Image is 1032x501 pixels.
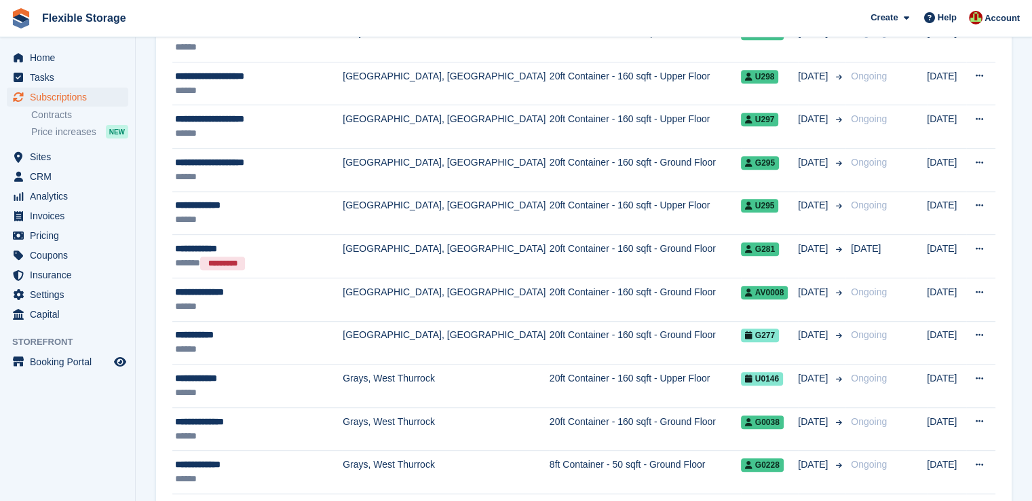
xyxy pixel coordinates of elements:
span: Ongoing [851,157,887,168]
a: Contracts [31,109,128,122]
td: Grays, West Thurrock [343,407,550,451]
span: [DATE] [798,371,830,386]
td: [DATE] [927,105,966,149]
span: Help [938,11,957,24]
span: Price increases [31,126,96,138]
span: U297 [741,113,779,126]
td: [DATE] [927,278,966,321]
td: [DATE] [927,451,966,494]
td: Grays, West Thurrock [343,451,550,494]
a: menu [7,352,128,371]
td: [DATE] [927,365,966,408]
td: [GEOGRAPHIC_DATA], [GEOGRAPHIC_DATA] [343,62,550,105]
span: Analytics [30,187,111,206]
td: 20ft Container - 160 sqft - Upper Floor [550,191,741,235]
span: CRM [30,167,111,186]
span: Booking Portal [30,352,111,371]
a: menu [7,305,128,324]
span: Coupons [30,246,111,265]
a: menu [7,226,128,245]
span: Storefront [12,335,135,349]
span: G277 [741,329,779,342]
a: menu [7,147,128,166]
td: Grays, West Thurrock [343,19,550,62]
span: Insurance [30,265,111,284]
span: Ongoing [851,329,887,340]
a: menu [7,68,128,87]
span: [DATE] [798,285,830,299]
a: menu [7,48,128,67]
td: [DATE] [927,235,966,278]
td: [GEOGRAPHIC_DATA], [GEOGRAPHIC_DATA] [343,105,550,149]
td: [GEOGRAPHIC_DATA], [GEOGRAPHIC_DATA] [343,278,550,321]
a: Price increases NEW [31,124,128,139]
span: Ongoing [851,71,887,81]
span: G295 [741,156,779,170]
td: [GEOGRAPHIC_DATA], [GEOGRAPHIC_DATA] [343,148,550,191]
span: U295 [741,199,779,212]
td: 20ft Container - 160 sqft - Ground Floor [550,148,741,191]
span: Sites [30,147,111,166]
td: [DATE] [927,407,966,451]
td: 20ft Container - 160 sqft - Ground Floor [550,407,741,451]
td: Grays, West Thurrock [343,365,550,408]
a: menu [7,246,128,265]
span: [DATE] [798,112,830,126]
img: stora-icon-8386f47178a22dfd0bd8f6a31ec36ba5ce8667c1dd55bd0f319d3a0aa187defe.svg [11,8,31,29]
a: menu [7,265,128,284]
td: 20ft Container - 160 sqft - Upper Floor [550,105,741,149]
td: [GEOGRAPHIC_DATA], [GEOGRAPHIC_DATA] [343,321,550,365]
a: Flexible Storage [37,7,132,29]
span: Subscriptions [30,88,111,107]
span: Pricing [30,226,111,245]
span: Ongoing [851,373,887,384]
span: [DATE] [798,458,830,472]
div: NEW [106,125,128,138]
span: U298 [741,70,779,83]
a: menu [7,206,128,225]
td: [GEOGRAPHIC_DATA], [GEOGRAPHIC_DATA] [343,191,550,235]
span: Ongoing [851,113,887,124]
a: menu [7,88,128,107]
a: Preview store [112,354,128,370]
span: Ongoing [851,286,887,297]
span: [DATE] [798,155,830,170]
span: Ongoing [851,459,887,470]
span: Ongoing [851,416,887,427]
span: G0038 [741,415,784,429]
span: [DATE] [798,242,830,256]
span: [DATE] [798,415,830,429]
span: [DATE] [798,328,830,342]
td: 8ft Container - 50 sqft - Ground Floor [550,451,741,494]
a: menu [7,285,128,304]
a: menu [7,187,128,206]
td: 20ft Container - 160 sqft - Ground Floor [550,321,741,365]
span: G0228 [741,458,784,472]
span: Ongoing [851,27,887,38]
td: [DATE] [927,321,966,365]
span: [DATE] [798,198,830,212]
span: G281 [741,242,779,256]
span: U0146 [741,372,783,386]
img: David Jones [969,11,982,24]
span: Capital [30,305,111,324]
td: 20ft Container - 160 sqft - Upper Floor [550,365,741,408]
span: Account [985,12,1020,25]
td: [GEOGRAPHIC_DATA], [GEOGRAPHIC_DATA] [343,235,550,278]
span: [DATE] [851,243,881,254]
span: Settings [30,285,111,304]
td: 6ft Container Tall - 40 sqft - Ground Floor [550,19,741,62]
span: Home [30,48,111,67]
td: [DATE] [927,191,966,235]
span: AV0008 [741,286,788,299]
span: Tasks [30,68,111,87]
td: [DATE] [927,148,966,191]
td: 20ft Container - 160 sqft - Ground Floor [550,278,741,321]
td: 20ft Container - 160 sqft - Upper Floor [550,62,741,105]
td: 20ft Container - 160 sqft - Ground Floor [550,235,741,278]
td: [DATE] [927,19,966,62]
span: Create [871,11,898,24]
span: Invoices [30,206,111,225]
a: menu [7,167,128,186]
span: Ongoing [851,200,887,210]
